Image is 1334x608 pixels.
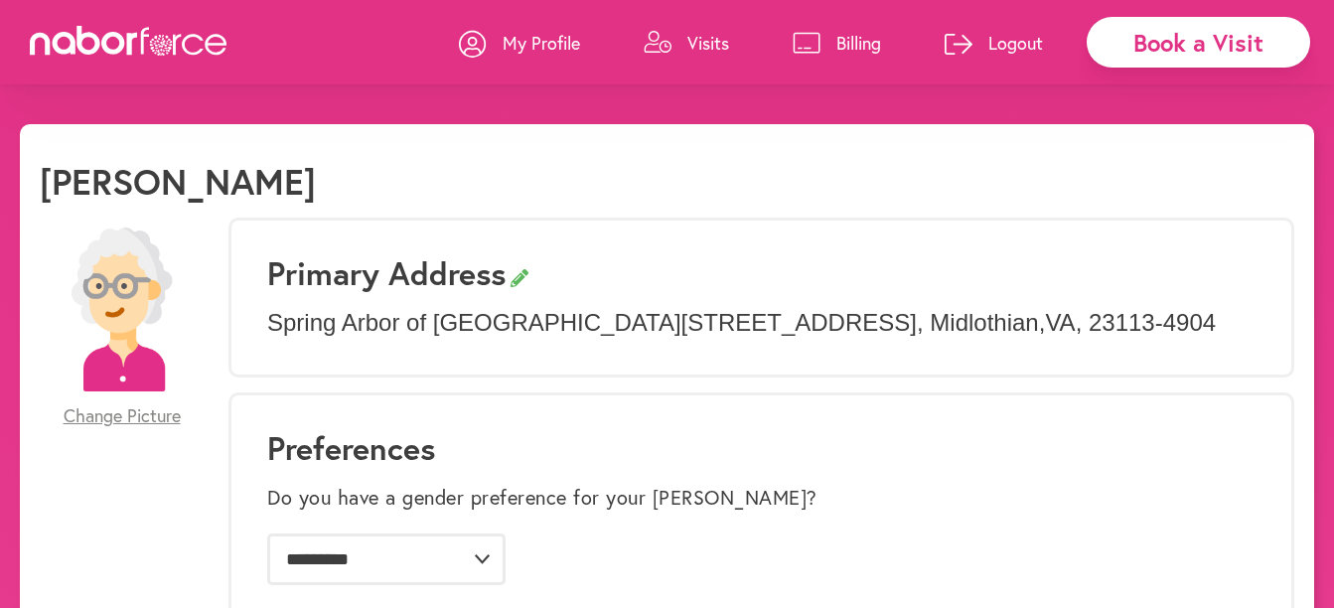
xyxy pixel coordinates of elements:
[267,429,1256,467] h1: Preferences
[459,13,580,73] a: My Profile
[644,13,729,73] a: Visits
[64,405,181,427] span: Change Picture
[40,228,204,391] img: efc20bcf08b0dac87679abea64c1faab.png
[503,31,580,55] p: My Profile
[836,31,881,55] p: Billing
[267,254,1256,292] h3: Primary Address
[687,31,729,55] p: Visits
[267,486,817,510] label: Do you have a gender preference for your [PERSON_NAME]?
[1087,17,1310,68] div: Book a Visit
[988,31,1043,55] p: Logout
[945,13,1043,73] a: Logout
[267,309,1256,338] p: Spring Arbor of [GEOGRAPHIC_DATA] [STREET_ADDRESS] , Midlothian , VA , 23113-4904
[40,160,316,203] h1: [PERSON_NAME]
[793,13,881,73] a: Billing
